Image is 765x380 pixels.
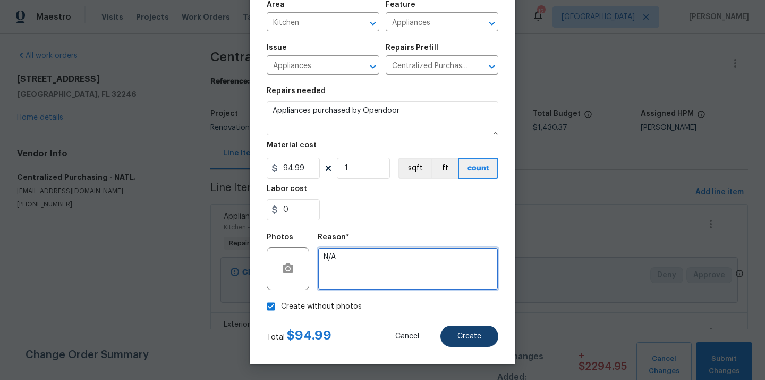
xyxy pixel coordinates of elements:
h5: Repairs Prefill [386,44,438,52]
h5: Photos [267,234,293,241]
button: Create [440,326,498,347]
button: Cancel [378,326,436,347]
textarea: Appliances purchased by Opendoor [267,101,498,135]
button: Open [365,16,380,31]
button: Open [365,59,380,74]
h5: Repairs needed [267,87,326,95]
span: Create without photos [281,301,362,312]
h5: Labor cost [267,185,307,193]
button: Open [484,59,499,74]
button: count [458,158,498,179]
h5: Area [267,1,285,9]
h5: Feature [386,1,415,9]
span: $ 94.99 [287,329,331,342]
textarea: N/A [318,247,498,290]
h5: Material cost [267,142,317,149]
button: sqft [398,158,431,179]
h5: Reason* [318,234,349,241]
span: Cancel [395,333,419,341]
h5: Issue [267,44,287,52]
button: Open [484,16,499,31]
button: ft [431,158,458,179]
span: Create [457,333,481,341]
div: Total [267,330,331,343]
